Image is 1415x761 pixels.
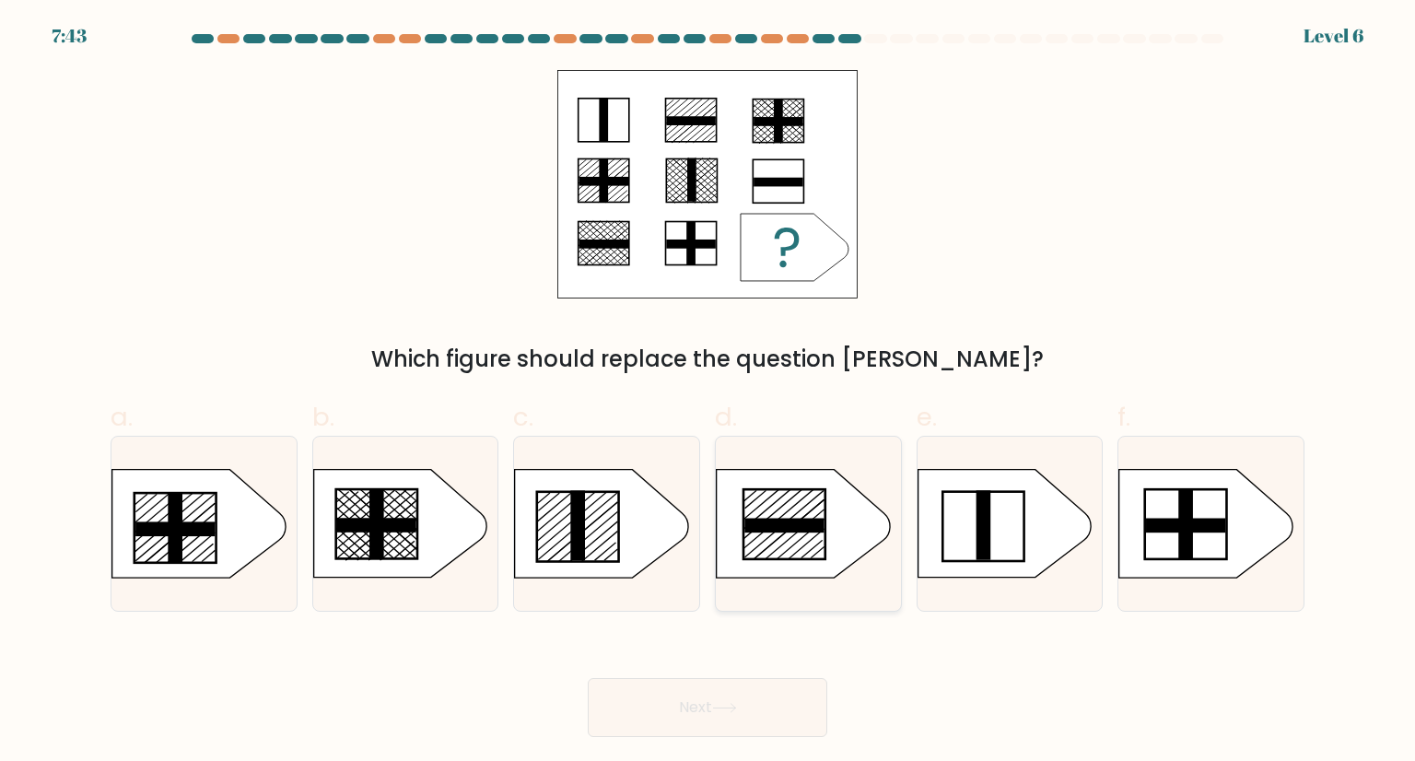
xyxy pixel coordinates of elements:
div: Which figure should replace the question [PERSON_NAME]? [122,343,1293,376]
span: f. [1117,399,1130,435]
div: Level 6 [1304,22,1363,50]
span: e. [917,399,937,435]
span: b. [312,399,334,435]
span: a. [111,399,133,435]
div: 7:43 [52,22,87,50]
span: c. [513,399,533,435]
span: d. [715,399,737,435]
button: Next [588,678,827,737]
